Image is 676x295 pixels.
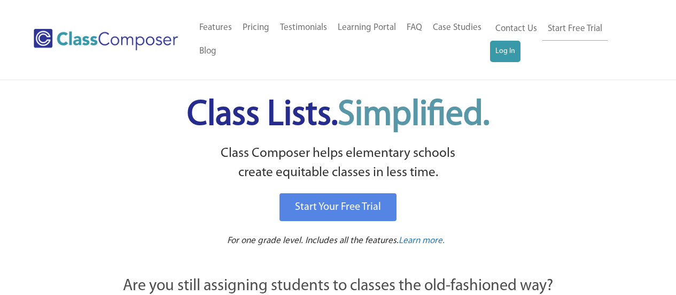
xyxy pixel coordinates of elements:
[542,17,608,41] a: Start Free Trial
[490,17,542,41] a: Contact Us
[194,16,237,40] a: Features
[490,17,634,62] nav: Header Menu
[187,98,489,133] span: Class Lists.
[399,236,445,245] span: Learn more.
[490,41,520,62] a: Log In
[295,202,381,213] span: Start Your Free Trial
[194,16,490,63] nav: Header Menu
[227,236,399,245] span: For one grade level. Includes all the features.
[275,16,332,40] a: Testimonials
[332,16,401,40] a: Learning Portal
[401,16,428,40] a: FAQ
[237,16,275,40] a: Pricing
[194,40,222,63] a: Blog
[399,235,445,248] a: Learn more.
[338,98,489,133] span: Simplified.
[34,29,178,50] img: Class Composer
[279,193,397,221] a: Start Your Free Trial
[428,16,487,40] a: Case Studies
[64,144,612,183] p: Class Composer helps elementary schools create equitable classes in less time.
